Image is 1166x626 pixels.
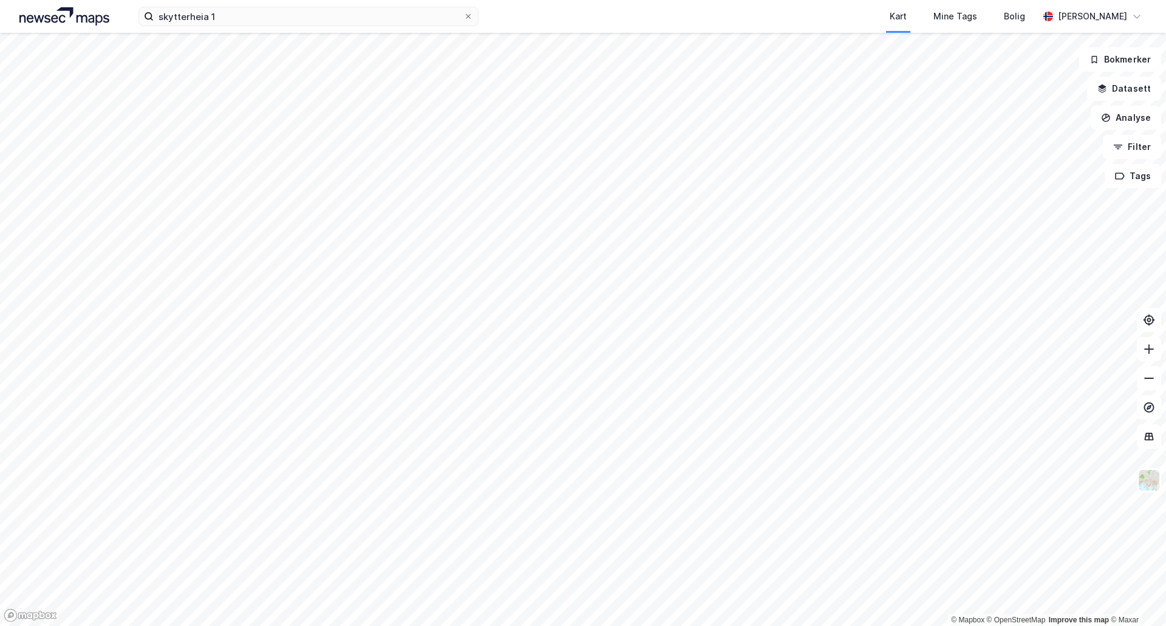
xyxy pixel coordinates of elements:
[1004,9,1025,24] div: Bolig
[933,9,977,24] div: Mine Tags
[1087,77,1161,101] button: Datasett
[154,7,463,26] input: Søk på adresse, matrikkel, gårdeiere, leietakere eller personer
[1091,106,1161,130] button: Analyse
[890,9,907,24] div: Kart
[1105,164,1161,188] button: Tags
[1103,135,1161,159] button: Filter
[987,616,1046,624] a: OpenStreetMap
[1105,568,1166,626] div: Kontrollprogram for chat
[1105,568,1166,626] iframe: Chat Widget
[4,608,57,622] a: Mapbox homepage
[1137,469,1161,492] img: Z
[1058,9,1127,24] div: [PERSON_NAME]
[1049,616,1109,624] a: Improve this map
[19,7,109,26] img: logo.a4113a55bc3d86da70a041830d287a7e.svg
[1079,47,1161,72] button: Bokmerker
[951,616,984,624] a: Mapbox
